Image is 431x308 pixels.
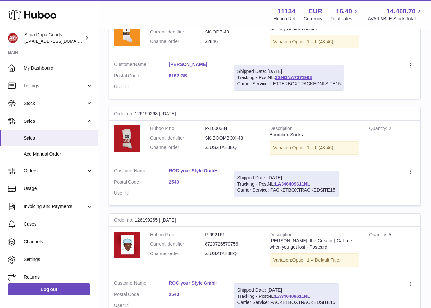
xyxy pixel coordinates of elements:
div: Carrier Service: LETTERBOXTRACKEDNLSITE15 [237,81,341,87]
span: Customer [114,168,134,173]
span: Option 1 = Default Title; [292,257,341,263]
a: 2540 [169,179,224,185]
img: hello@slayalldayofficial.com [8,33,18,43]
div: Shipped Date: [DATE] [237,175,335,181]
dt: Huboo P no [150,125,205,132]
dd: SK-ODB-43 [205,29,260,35]
div: Variation: [270,35,360,49]
dt: Current identifier [150,29,205,35]
strong: Order no [114,217,135,224]
a: ROC your Style GmbH [169,168,224,174]
dt: Name [114,168,169,176]
div: Supa Dupa Goods [24,32,83,44]
dt: Postal Code [114,73,169,80]
dd: #2846 [205,38,260,45]
dt: Postal Code [114,291,169,299]
span: Option 1 = L (43-46); [292,145,335,150]
a: ROC your Style GmbH [169,280,224,286]
span: [EMAIL_ADDRESS][DOMAIN_NAME] [24,38,96,44]
img: 111341683631170.png [114,232,140,258]
strong: 11134 [277,7,296,16]
a: LA346409611NL [275,294,310,299]
td: 5 [364,227,420,275]
span: Listings [24,83,86,89]
td: 2 [364,121,420,163]
div: Huboo Ref [274,16,296,22]
span: 14,468.70 [386,7,416,16]
strong: Order no [114,111,135,118]
dt: Channel order [150,144,205,151]
span: Customer [114,62,134,67]
dt: Current identifier [150,135,205,141]
a: 2540 [169,291,224,297]
div: Boombox Socks [270,132,360,138]
span: Customer [114,280,134,286]
span: Cases [24,221,93,227]
span: 16.40 [336,7,352,16]
strong: EUR [308,7,322,16]
dd: #JUSZTAE3EQ [205,251,260,257]
dt: User Id [114,84,169,90]
img: SADSnipesProductFoto_s2000x2000Boombox.jpg [114,125,140,152]
strong: Description [270,126,294,133]
a: LA346409611NL [275,181,310,187]
span: Returns [24,274,93,280]
dt: Current identifier [150,241,205,247]
div: Carrier Service: PACKETBOXTRACKEDSITE15 [237,187,335,193]
div: Variation: [270,141,360,155]
div: Tracking - PostNL: [234,65,344,91]
span: Option 1 = L (43-46); [292,39,335,44]
dd: #JUSZTAE3EQ [205,144,260,151]
dd: SK-BOOMBOX-43 [205,135,260,141]
td: 1 [364,14,420,57]
div: 126199268 | [DATE] [109,107,420,121]
dd: P-1000334 [205,125,260,132]
div: Carrier Service: PACKETBOXTRACKEDSITE15 [237,299,335,306]
span: Usage [24,186,93,192]
a: [PERSON_NAME] [169,61,224,68]
strong: Quantity [369,232,389,239]
dt: Name [114,280,169,288]
span: AVAILABLE Stock Total [368,16,423,22]
span: Stock [24,100,86,107]
dt: Channel order [150,251,205,257]
div: Shipped Date: [DATE] [237,68,341,75]
dt: Postal Code [114,179,169,187]
span: Settings [24,256,93,263]
span: Total sales [330,16,360,22]
span: Invoicing and Payments [24,203,86,209]
span: Sales [24,118,86,124]
span: My Dashboard [24,65,93,71]
span: Sales [24,135,93,141]
a: 14,468.70 AVAILABLE Stock Total [368,7,423,22]
div: Shipped Date: [DATE] [237,287,335,293]
span: Channels [24,239,93,245]
a: 6162 GB [169,73,224,79]
dt: Name [114,61,169,69]
dt: Channel order [150,38,205,45]
dt: Huboo P no [150,232,205,238]
div: Tracking - PostNL: [234,171,339,197]
dd: P-692161 [205,232,260,238]
strong: Quantity [369,126,389,133]
span: Add Manual Order [24,151,93,157]
div: Variation: [270,253,360,267]
a: 16.40 Total sales [330,7,360,22]
div: 126199265 | [DATE] [109,214,420,227]
div: [PERSON_NAME], the Creator | Call me when you get lost - Postcard [270,238,360,250]
dd: 8720726570756 [205,241,260,247]
a: 3SNGNA7371983 [275,75,312,80]
strong: Description [270,232,294,239]
img: 16.jpg [114,19,140,46]
span: Orders [24,168,86,174]
dt: User Id [114,190,169,196]
a: Log out [8,283,90,295]
div: Currency [304,16,323,22]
